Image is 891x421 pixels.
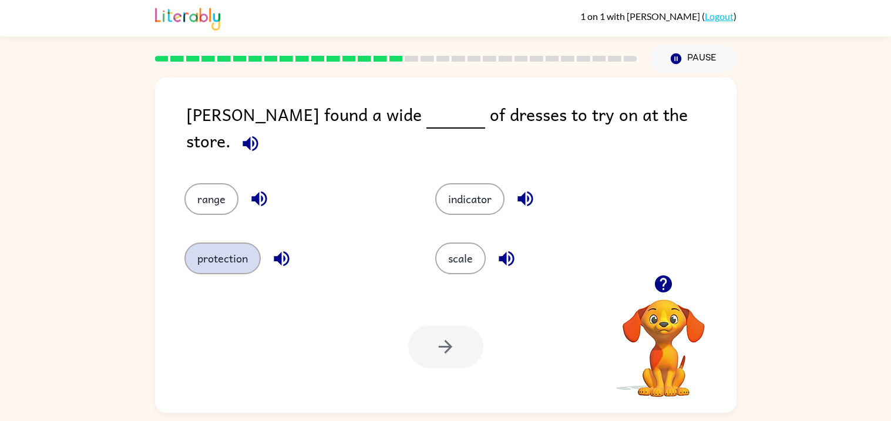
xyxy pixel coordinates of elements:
[705,11,734,22] a: Logout
[605,281,722,399] video: Your browser must support playing .mp4 files to use Literably. Please try using another browser.
[435,243,486,274] button: scale
[184,243,261,274] button: protection
[580,11,702,22] span: 1 on 1 with [PERSON_NAME]
[435,183,505,215] button: indicator
[580,11,737,22] div: ( )
[651,45,737,72] button: Pause
[186,101,737,160] div: [PERSON_NAME] found a wide of dresses to try on at the store.
[155,5,220,31] img: Literably
[184,183,238,215] button: range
